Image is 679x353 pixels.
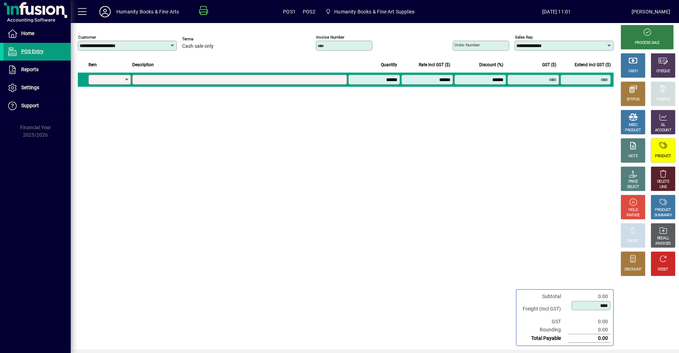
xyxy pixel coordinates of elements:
[628,179,638,184] div: PRICE
[419,61,450,69] span: Rate incl GST ($)
[519,292,568,301] td: Subtotal
[627,184,639,190] div: SELECT
[655,128,671,133] div: ACCOUNT
[519,334,568,343] td: Total Payable
[381,61,397,69] span: Quantity
[334,6,414,17] span: Humanity Books & Fine Art Supplies
[21,67,39,72] span: Reports
[94,5,116,18] button: Profile
[88,61,97,69] span: Item
[21,85,39,90] span: Settings
[628,154,638,159] div: NOTE
[479,61,503,69] span: Discount (%)
[21,103,39,108] span: Support
[568,326,610,334] td: 0.00
[628,69,638,74] div: CASH
[656,97,670,102] div: CHARGE
[4,61,71,79] a: Reports
[654,213,672,218] div: SUMMARY
[658,267,668,272] div: RESET
[627,97,640,102] div: EFTPOS
[657,179,669,184] div: DELETE
[635,40,660,46] div: PROCESS SALE
[660,184,667,190] div: LINE
[626,213,639,218] div: INVOICE
[283,6,296,17] span: POS1
[132,61,154,69] span: Description
[655,241,671,246] div: INVOICES
[655,207,671,213] div: PRODUCT
[625,267,642,272] div: DISCOUNT
[182,37,225,41] span: Terms
[519,318,568,326] td: GST
[519,326,568,334] td: Rounding
[575,61,611,69] span: Extend incl GST ($)
[515,35,533,40] mat-label: Sales rep
[316,35,344,40] mat-label: Invoice number
[303,6,315,17] span: POS2
[628,207,638,213] div: HOLD
[4,25,71,42] a: Home
[542,61,556,69] span: GST ($)
[21,30,34,36] span: Home
[568,292,610,301] td: 0.00
[323,5,417,18] span: Humanity Books & Fine Art Supplies
[454,42,480,47] mat-label: Order number
[629,123,637,128] div: MISC
[657,236,669,241] div: RECALL
[519,301,568,318] td: Freight (Incl GST)
[4,97,71,115] a: Support
[627,239,639,244] div: PROFIT
[116,6,179,17] div: Humanity Books & Fine Arts
[655,154,671,159] div: PRODUCT
[78,35,96,40] mat-label: Customer
[632,6,670,17] div: [PERSON_NAME]
[4,79,71,97] a: Settings
[568,318,610,326] td: 0.00
[182,44,214,49] span: Cash sale only
[625,128,641,133] div: PRODUCT
[482,6,632,17] span: [DATE] 11:01
[568,334,610,343] td: 0.00
[661,123,666,128] div: GL
[656,69,670,74] div: CHEQUE
[21,49,43,54] span: POS Entry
